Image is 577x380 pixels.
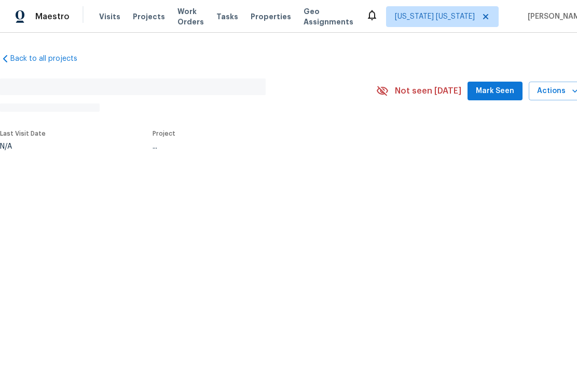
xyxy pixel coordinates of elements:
[395,11,475,22] span: [US_STATE] [US_STATE]
[133,11,165,22] span: Projects
[35,11,70,22] span: Maestro
[153,130,175,137] span: Project
[304,6,353,27] span: Geo Assignments
[216,13,238,20] span: Tasks
[395,86,461,96] span: Not seen [DATE]
[177,6,204,27] span: Work Orders
[153,143,352,150] div: ...
[99,11,120,22] span: Visits
[476,85,514,98] span: Mark Seen
[251,11,291,22] span: Properties
[468,82,523,101] button: Mark Seen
